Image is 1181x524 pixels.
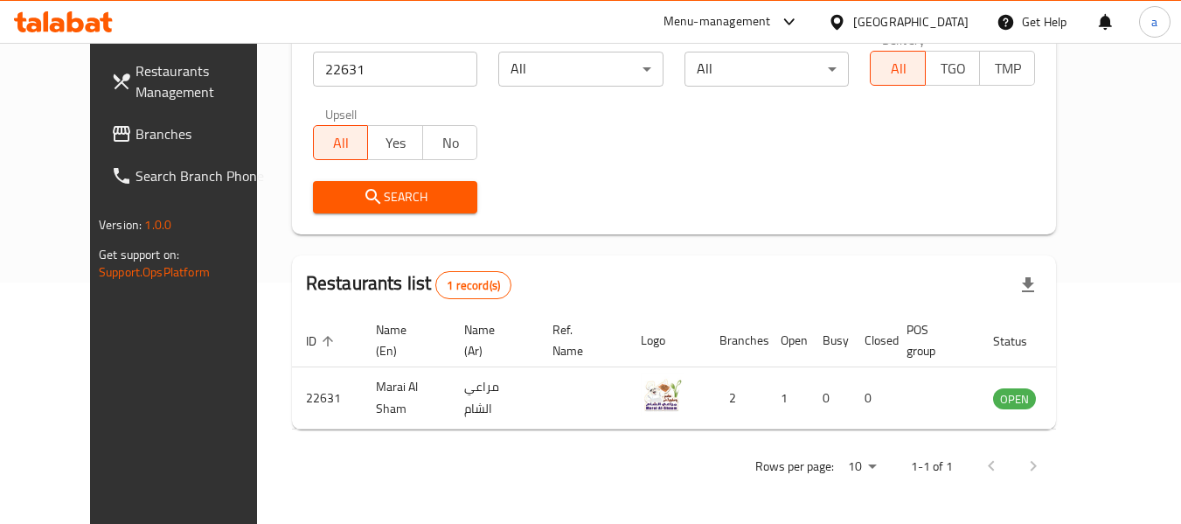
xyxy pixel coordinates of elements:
[292,314,1131,430] table: enhanced table
[552,319,606,361] span: Ref. Name
[376,319,429,361] span: Name (En)
[853,12,969,31] div: [GEOGRAPHIC_DATA]
[99,261,210,283] a: Support.OpsPlatform
[705,314,767,367] th: Branches
[851,314,893,367] th: Closed
[435,271,511,299] div: Total records count
[97,113,288,155] a: Branches
[755,456,834,478] p: Rows per page:
[422,125,478,160] button: No
[464,319,518,361] span: Name (Ar)
[993,388,1036,409] div: OPEN
[878,56,919,81] span: All
[933,56,974,81] span: TGO
[767,314,809,367] th: Open
[99,243,179,266] span: Get support on:
[925,51,981,86] button: TGO
[663,11,771,32] div: Menu-management
[97,155,288,197] a: Search Branch Phone
[1007,264,1049,306] div: Export file
[144,213,171,236] span: 1.0.0
[841,454,883,480] div: Rows per page:
[987,56,1028,81] span: TMP
[767,367,809,430] td: 1
[135,60,274,102] span: Restaurants Management
[97,50,288,113] a: Restaurants Management
[705,367,767,430] td: 2
[1151,12,1157,31] span: a
[993,331,1050,352] span: Status
[436,277,511,294] span: 1 record(s)
[99,213,142,236] span: Version:
[809,367,851,430] td: 0
[135,165,274,186] span: Search Branch Phone
[911,456,953,478] p: 1-1 of 1
[327,186,464,208] span: Search
[375,130,416,156] span: Yes
[979,51,1035,86] button: TMP
[450,367,538,430] td: مراعي الشام
[851,367,893,430] td: 0
[907,319,958,361] span: POS group
[292,367,362,430] td: 22631
[498,52,663,87] div: All
[809,314,851,367] th: Busy
[321,130,362,156] span: All
[882,33,926,45] label: Delivery
[313,181,478,213] button: Search
[684,52,850,87] div: All
[430,130,471,156] span: No
[313,125,369,160] button: All
[325,108,358,120] label: Upsell
[627,314,705,367] th: Logo
[367,125,423,160] button: Yes
[641,373,684,416] img: Marai Al Sham
[313,52,478,87] input: Search for restaurant name or ID..
[362,367,450,430] td: Marai Al Sham
[306,270,511,299] h2: Restaurants list
[993,389,1036,409] span: OPEN
[135,123,274,144] span: Branches
[306,331,339,352] span: ID
[870,51,926,86] button: All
